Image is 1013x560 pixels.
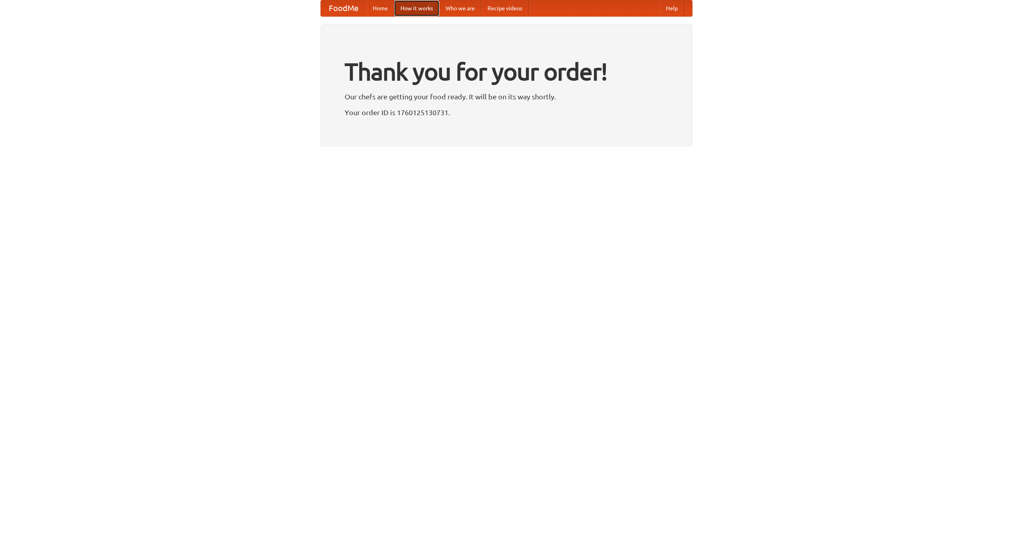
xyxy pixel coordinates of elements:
[345,91,668,103] p: Our chefs are getting your food ready. It will be on its way shortly.
[345,106,668,118] p: Your order ID is 1760125130731.
[439,0,481,16] a: Who we are
[345,53,668,91] h1: Thank you for your order!
[660,0,684,16] a: Help
[366,0,394,16] a: Home
[481,0,529,16] a: Recipe videos
[394,0,439,16] a: How it works
[321,0,366,16] a: FoodMe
